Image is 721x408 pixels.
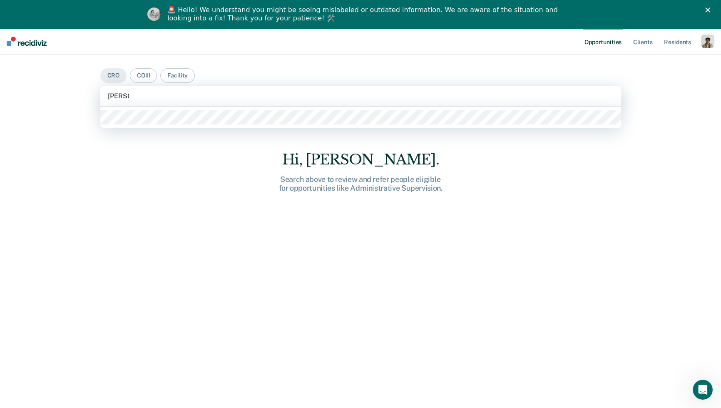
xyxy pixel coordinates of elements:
a: Residents [662,28,693,55]
button: COIII [130,68,157,83]
div: Hi, [PERSON_NAME]. [227,151,494,168]
div: Close [705,7,714,12]
div: 🚨 Hello! We understand you might be seeing mislabeled or outdated information. We are aware of th... [167,6,560,22]
a: Opportunities [583,28,623,55]
img: Recidiviz [7,37,47,46]
img: Profile image for Kim [147,7,161,21]
div: Search above to review and refer people eligible for opportunities like Administrative Supervision. [227,175,494,193]
button: CRO [100,68,127,83]
a: Clients [631,28,654,55]
iframe: Intercom live chat [693,380,713,400]
button: Facility [160,68,195,83]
